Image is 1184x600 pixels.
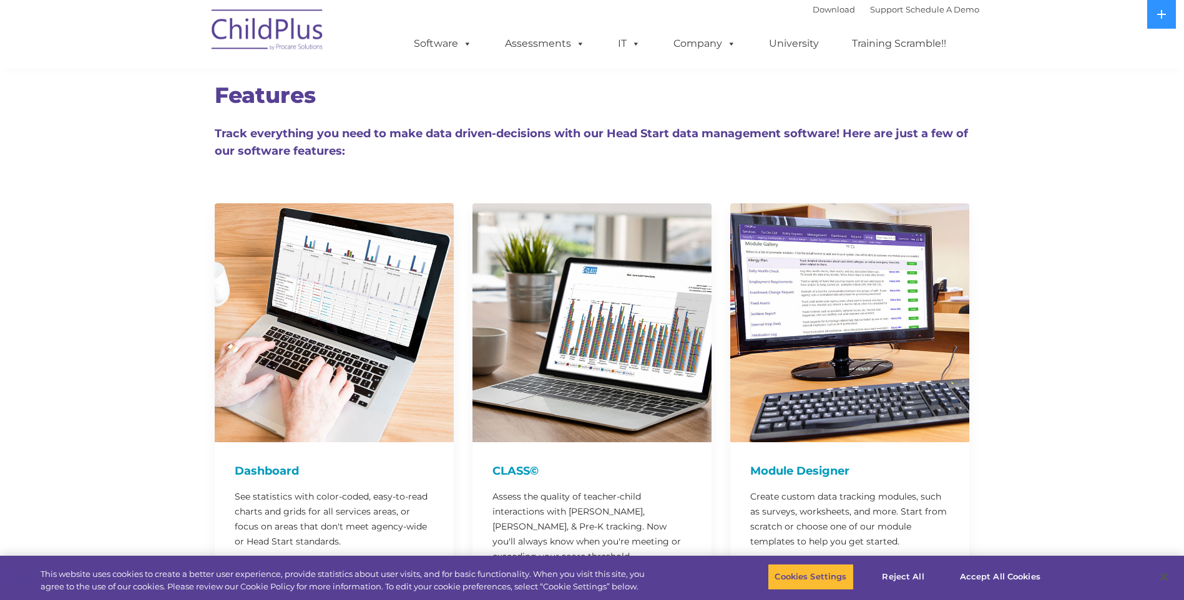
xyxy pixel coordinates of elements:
div: This website uses cookies to create a better user experience, provide statistics about user visit... [41,568,651,593]
a: Training Scramble!! [839,31,959,56]
span: Features [215,82,316,109]
button: Close [1150,563,1178,591]
img: ChildPlus by Procare Solutions [205,1,330,63]
img: Dash [215,203,454,442]
button: Accept All Cookies [953,564,1047,590]
p: Create custom data tracking modules, such as surveys, worksheets, and more. Start from scratch or... [750,489,949,549]
a: Assessments [492,31,597,56]
img: ModuleDesigner750 [730,203,969,442]
a: Download [813,4,855,14]
p: Assess the quality of teacher-child interactions with [PERSON_NAME], [PERSON_NAME], & Pre-K track... [492,489,692,564]
p: See statistics with color-coded, easy-to-read charts and grids for all services areas, or focus o... [235,489,434,549]
a: IT [605,31,653,56]
span: Track everything you need to make data driven-decisions with our Head Start data management softw... [215,127,968,158]
h4: Module Designer [750,462,949,480]
a: Software [401,31,484,56]
button: Reject All [864,564,942,590]
a: Schedule A Demo [906,4,979,14]
a: Support [870,4,903,14]
a: University [756,31,831,56]
font: | [813,4,979,14]
h4: CLASS© [492,462,692,480]
h4: Dashboard [235,462,434,480]
img: CLASS-750 [472,203,712,442]
a: Company [661,31,748,56]
button: Cookies Settings [768,564,853,590]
